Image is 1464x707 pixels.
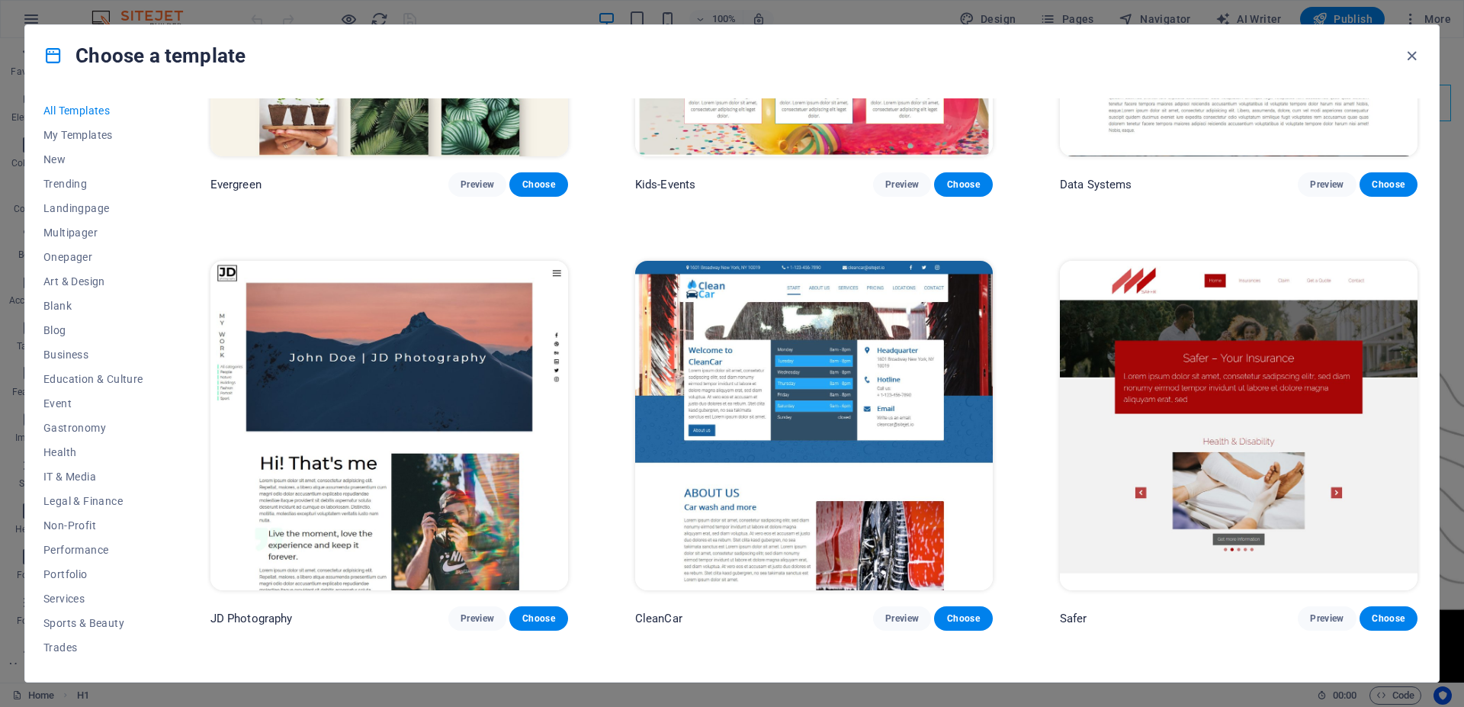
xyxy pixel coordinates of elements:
[43,172,143,196] button: Trending
[1310,178,1344,191] span: Preview
[885,612,919,625] span: Preview
[210,177,262,192] p: Evergreen
[43,318,143,342] button: Blog
[1060,611,1087,626] p: Safer
[43,300,143,312] span: Blank
[43,123,143,147] button: My Templates
[43,562,143,586] button: Portfolio
[509,172,567,197] button: Choose
[1298,606,1356,631] button: Preview
[509,606,567,631] button: Choose
[210,611,293,626] p: JD Photography
[43,349,143,361] span: Business
[43,568,143,580] span: Portfolio
[43,196,143,220] button: Landingpage
[1360,172,1417,197] button: Choose
[461,178,494,191] span: Preview
[43,660,143,684] button: Travel
[43,471,143,483] span: IT & Media
[1298,172,1356,197] button: Preview
[43,538,143,562] button: Performance
[885,178,919,191] span: Preview
[43,489,143,513] button: Legal & Finance
[43,464,143,489] button: IT & Media
[43,641,143,654] span: Trades
[946,178,980,191] span: Choose
[43,104,143,117] span: All Templates
[43,153,143,166] span: New
[43,269,143,294] button: Art & Design
[43,367,143,391] button: Education & Culture
[1310,612,1344,625] span: Preview
[635,261,993,590] img: CleanCar
[43,129,143,141] span: My Templates
[43,586,143,611] button: Services
[43,324,143,336] span: Blog
[1360,606,1417,631] button: Choose
[43,342,143,367] button: Business
[1060,261,1417,590] img: Safer
[43,245,143,269] button: Onepager
[43,422,143,434] span: Gastronomy
[43,440,143,464] button: Health
[43,416,143,440] button: Gastronomy
[43,43,246,68] h4: Choose a template
[43,220,143,245] button: Multipager
[43,294,143,318] button: Blank
[43,202,143,214] span: Landingpage
[1372,178,1405,191] span: Choose
[43,544,143,556] span: Performance
[522,612,555,625] span: Choose
[43,373,143,385] span: Education & Culture
[43,98,143,123] button: All Templates
[43,446,143,458] span: Health
[43,519,143,532] span: Non-Profit
[873,606,931,631] button: Preview
[43,397,143,410] span: Event
[43,275,143,288] span: Art & Design
[43,635,143,660] button: Trades
[43,617,143,629] span: Sports & Beauty
[461,612,494,625] span: Preview
[210,261,568,590] img: JD Photography
[934,172,992,197] button: Choose
[946,612,980,625] span: Choose
[635,177,696,192] p: Kids-Events
[635,611,682,626] p: CleanCar
[43,227,143,239] span: Multipager
[448,172,506,197] button: Preview
[43,611,143,635] button: Sports & Beauty
[873,172,931,197] button: Preview
[448,606,506,631] button: Preview
[43,495,143,507] span: Legal & Finance
[43,391,143,416] button: Event
[43,251,143,263] span: Onepager
[934,606,992,631] button: Choose
[1060,177,1132,192] p: Data Systems
[43,593,143,605] span: Services
[43,513,143,538] button: Non-Profit
[43,178,143,190] span: Trending
[522,178,555,191] span: Choose
[1372,612,1405,625] span: Choose
[43,147,143,172] button: New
